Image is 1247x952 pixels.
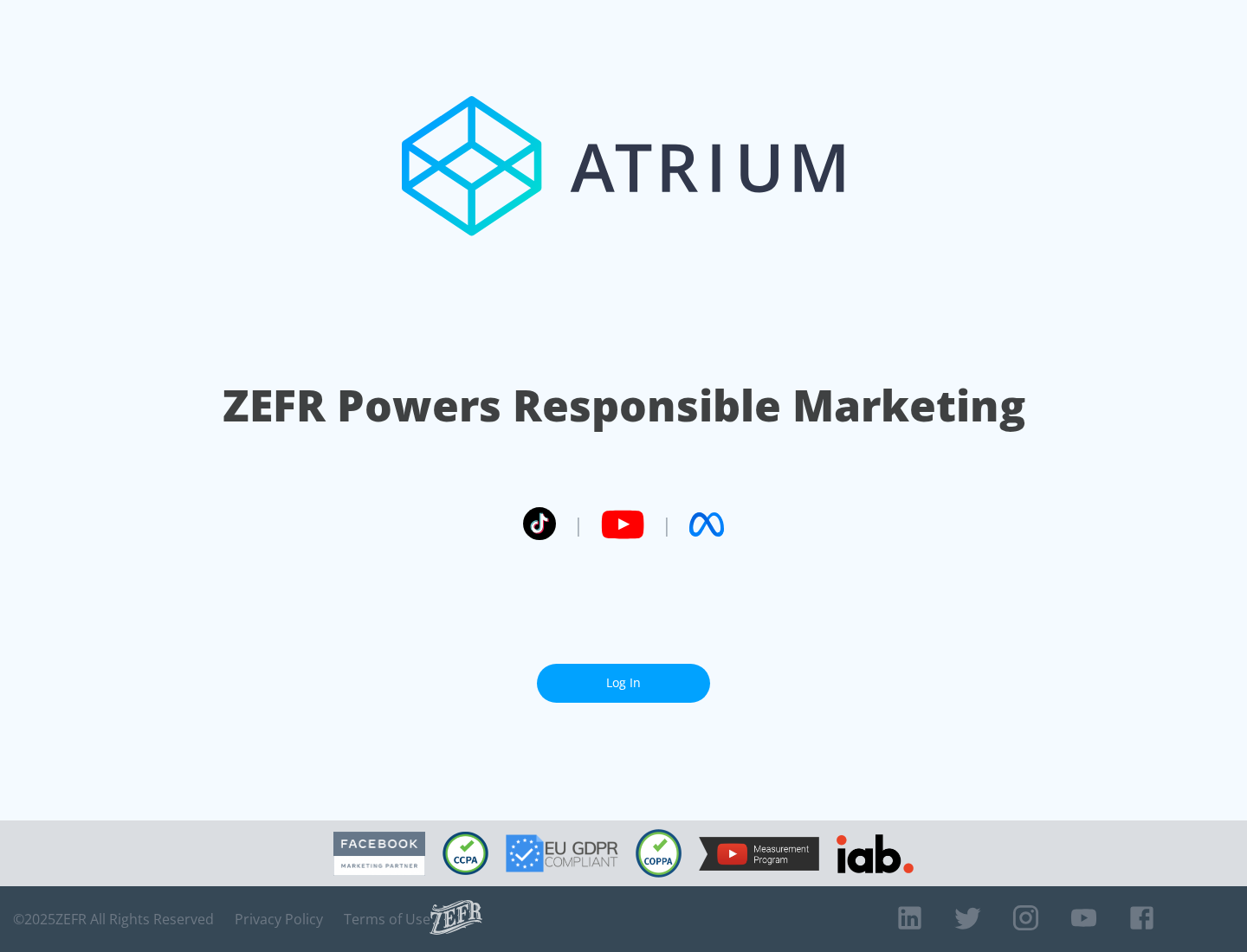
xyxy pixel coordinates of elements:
a: Terms of Use [344,910,430,928]
img: IAB [837,834,914,873]
h1: ZEFR Powers Responsible Marketing [223,376,1025,435]
span: | [573,511,584,537]
img: Facebook Marketing Partner [333,832,425,876]
img: COPPA Compliant [636,829,682,878]
a: Log In [537,664,710,703]
span: © 2025 ZEFR All Rights Reserved [13,910,214,928]
a: Privacy Policy [235,910,323,928]
img: GDPR Compliant [506,834,618,872]
span: | [662,511,672,537]
img: YouTube Measurement Program [699,837,819,871]
img: CCPA Compliant [443,832,488,875]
